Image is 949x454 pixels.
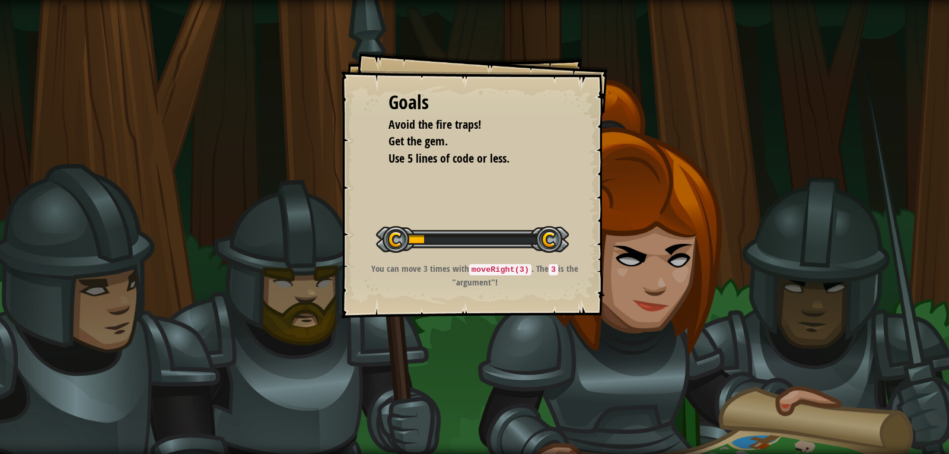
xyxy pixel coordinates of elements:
[388,133,448,149] span: Get the gem.
[388,89,561,116] div: Goals
[374,133,558,150] li: Get the gem.
[549,264,558,275] code: 3
[374,150,558,167] li: Use 5 lines of code or less.
[374,116,558,134] li: Avoid the fire traps!
[388,150,509,166] span: Use 5 lines of code or less.
[356,262,594,288] p: You can move 3 times with . The is the "argument"!
[388,116,481,132] span: Avoid the fire traps!
[469,264,531,275] code: moveRight(3)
